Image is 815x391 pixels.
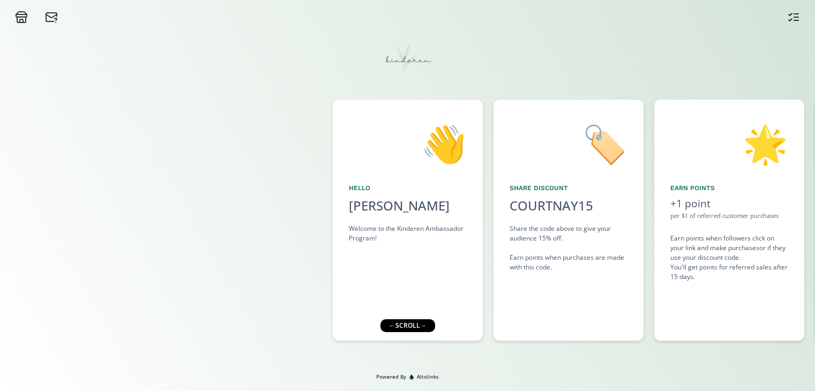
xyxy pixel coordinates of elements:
div: ← scroll → [380,319,435,332]
div: 🏷️ [510,116,627,170]
img: favicon-32x32.png [409,374,414,380]
div: Earn points when followers click on your link and make purchases or if they use your discount cod... [670,234,788,282]
div: 👋 [349,116,467,170]
div: [PERSON_NAME] [349,196,467,215]
span: Altolinks [417,373,439,381]
div: Hello [349,183,467,193]
img: t9gvFYbm8xZn [381,32,435,86]
div: Share the code above to give your audience 15% off. Earn points when purchases are made with this... [510,224,627,272]
div: Earn points [670,183,788,193]
div: per $1 of referred customer purchases [670,212,788,221]
span: Powered By [376,373,406,381]
div: Share Discount [510,183,627,193]
div: +1 point [670,196,788,212]
div: COURTNAY15 [510,196,593,215]
div: Welcome to the Kinderen Ambassador Program! [349,224,467,243]
div: 🌟 [670,116,788,170]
